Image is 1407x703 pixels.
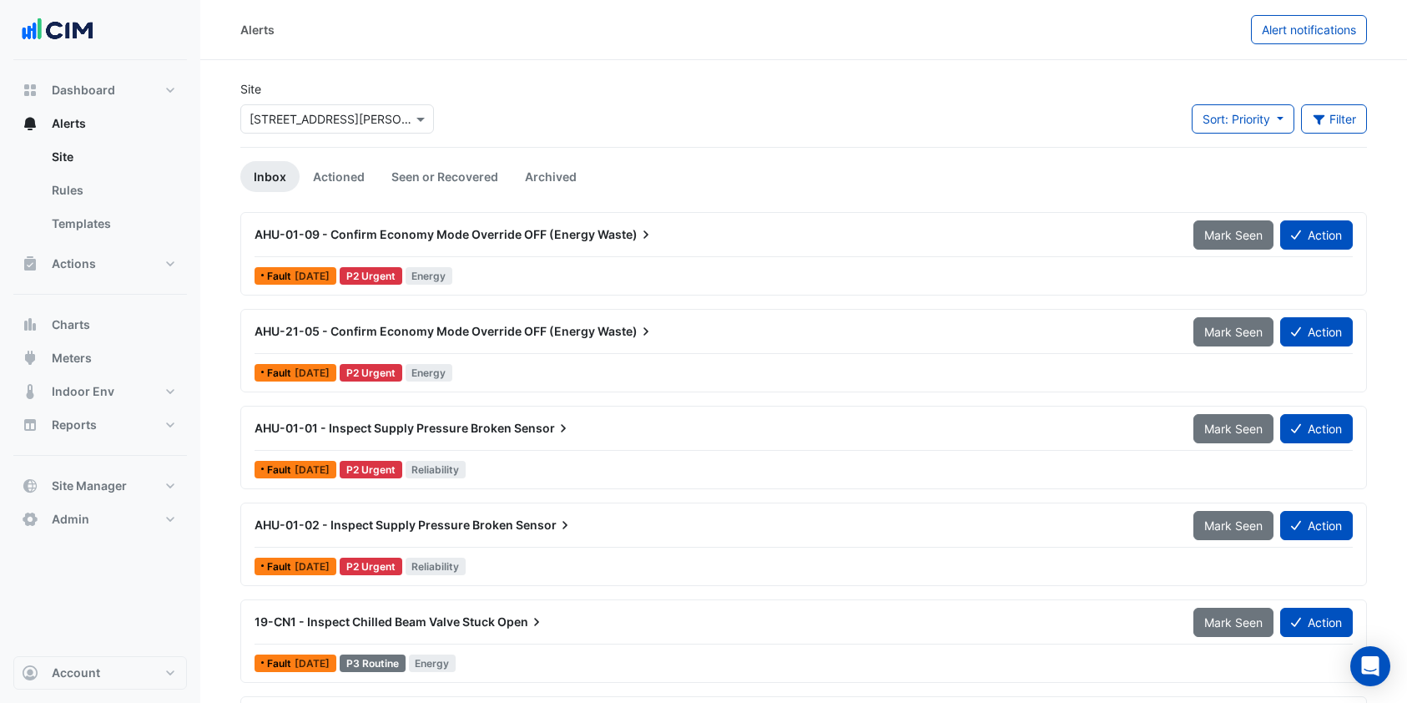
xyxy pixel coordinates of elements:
[22,478,38,494] app-icon: Site Manager
[13,469,187,503] button: Site Manager
[267,271,295,281] span: Fault
[52,115,86,132] span: Alerts
[1301,104,1368,134] button: Filter
[38,174,187,207] a: Rules
[409,655,456,672] span: Energy
[1262,23,1356,37] span: Alert notifications
[52,511,89,528] span: Admin
[52,316,90,333] span: Charts
[1193,608,1273,637] button: Mark Seen
[1280,220,1353,250] button: Action
[514,420,572,437] span: Sensor
[52,665,100,681] span: Account
[52,478,127,494] span: Site Manager
[340,267,402,285] div: P2 Urgent
[22,511,38,528] app-icon: Admin
[13,308,187,341] button: Charts
[52,82,115,99] span: Dashboard
[22,417,38,433] app-icon: Reports
[295,463,330,476] span: Mon 11-Aug-2025 16:43 AEST
[1280,414,1353,443] button: Action
[22,115,38,132] app-icon: Alerts
[1204,518,1263,533] span: Mark Seen
[1204,615,1263,630] span: Mark Seen
[340,558,402,575] div: P2 Urgent
[52,255,96,272] span: Actions
[1251,15,1367,44] button: Alert notifications
[295,270,330,282] span: Fri 12-Sep-2025 11:04 AEST
[1193,414,1273,443] button: Mark Seen
[255,324,595,338] span: AHU-21-05 - Confirm Economy Mode Override OFF (Energy
[13,107,187,140] button: Alerts
[295,560,330,573] span: Mon 11-Aug-2025 16:43 AEST
[267,562,295,572] span: Fault
[598,226,654,243] span: Waste)
[1280,511,1353,540] button: Action
[267,368,295,378] span: Fault
[13,341,187,375] button: Meters
[240,80,261,98] label: Site
[20,13,95,47] img: Company Logo
[512,161,590,192] a: Archived
[406,364,453,382] span: Energy
[13,140,187,247] div: Alerts
[406,558,466,575] span: Reliability
[1280,317,1353,346] button: Action
[1193,511,1273,540] button: Mark Seen
[240,21,275,38] div: Alerts
[38,207,187,240] a: Templates
[255,227,595,241] span: AHU-01-09 - Confirm Economy Mode Override OFF (Energy
[598,323,654,340] span: Waste)
[267,659,295,669] span: Fault
[300,161,378,192] a: Actioned
[13,73,187,107] button: Dashboard
[295,657,330,670] span: Tue 23-Sep-2025 14:43 AEST
[13,656,187,690] button: Account
[255,421,512,435] span: AHU-01-01 - Inspect Supply Pressure Broken
[516,517,573,534] span: Sensor
[13,247,187,281] button: Actions
[406,267,453,285] span: Energy
[340,364,402,382] div: P2 Urgent
[52,383,114,400] span: Indoor Env
[340,461,402,478] div: P2 Urgent
[38,140,187,174] a: Site
[1192,104,1294,134] button: Sort: Priority
[52,350,92,367] span: Meters
[295,367,330,379] span: Fri 12-Sep-2025 11:04 AEST
[255,614,495,629] span: 19-CN1 - Inspect Chilled Beam Valve Stuck
[1203,112,1270,126] span: Sort: Priority
[22,350,38,367] app-icon: Meters
[255,518,513,532] span: AHU-01-02 - Inspect Supply Pressure Broken
[1280,608,1353,637] button: Action
[22,255,38,272] app-icon: Actions
[1204,325,1263,339] span: Mark Seen
[1193,317,1273,346] button: Mark Seen
[1204,228,1263,242] span: Mark Seen
[497,614,545,630] span: Open
[13,503,187,536] button: Admin
[1204,422,1263,436] span: Mark Seen
[13,408,187,442] button: Reports
[22,316,38,333] app-icon: Charts
[406,461,466,478] span: Reliability
[52,417,97,433] span: Reports
[340,655,406,672] div: P3 Routine
[13,375,187,408] button: Indoor Env
[22,82,38,99] app-icon: Dashboard
[240,161,300,192] a: Inbox
[1350,646,1390,686] div: Open Intercom Messenger
[267,465,295,475] span: Fault
[378,161,512,192] a: Seen or Recovered
[22,383,38,400] app-icon: Indoor Env
[1193,220,1273,250] button: Mark Seen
